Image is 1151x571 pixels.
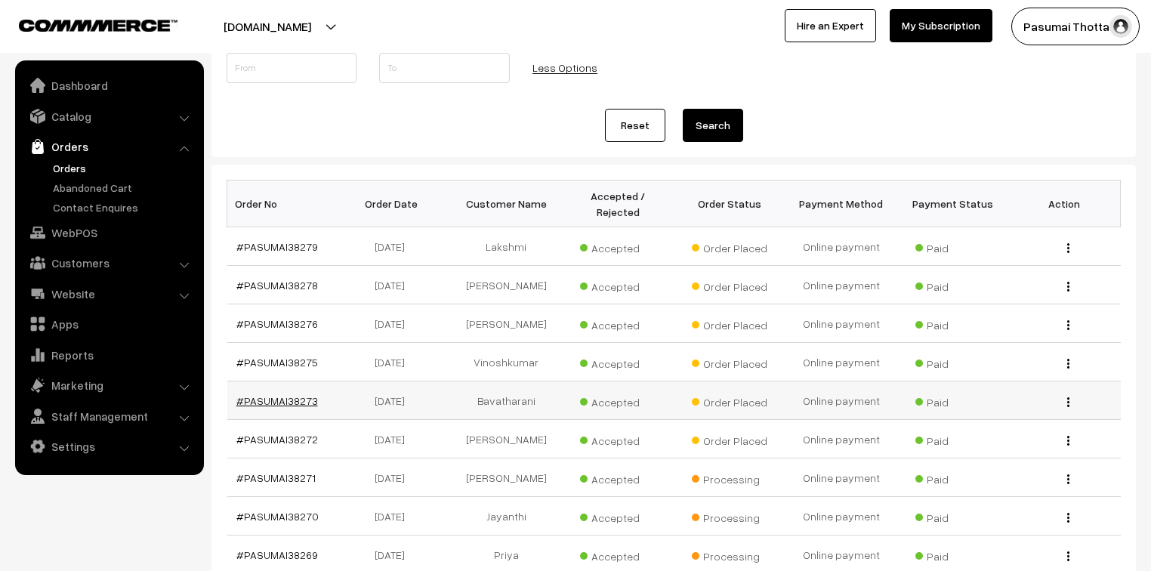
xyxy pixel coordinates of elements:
th: Order No [227,181,339,227]
td: [DATE] [338,304,450,343]
span: Accepted [580,275,656,295]
img: Menu [1067,282,1069,292]
td: Online payment [785,343,897,381]
td: Online payment [785,420,897,458]
span: Accepted [580,506,656,526]
a: Less Options [532,61,597,74]
a: #PASUMAI38272 [236,433,318,446]
a: COMMMERCE [19,15,151,33]
span: Paid [915,352,991,372]
span: Order Placed [692,390,767,410]
a: Contact Enquires [49,199,199,215]
a: #PASUMAI38269 [236,548,318,561]
td: [DATE] [338,497,450,536]
img: user [1109,15,1132,38]
th: Action [1009,181,1121,227]
span: Accepted [580,429,656,449]
a: #PASUMAI38273 [236,394,318,407]
img: Menu [1067,474,1069,484]
button: Pasumai Thotta… [1011,8,1140,45]
span: Paid [915,313,991,333]
td: [DATE] [338,266,450,304]
th: Accepted / Rejected [562,181,674,227]
span: Paid [915,506,991,526]
img: Menu [1067,320,1069,330]
button: Search [683,109,743,142]
a: #PASUMAI38279 [236,240,318,253]
td: Online payment [785,266,897,304]
a: Catalog [19,103,199,130]
a: WebPOS [19,219,199,246]
td: [DATE] [338,343,450,381]
a: #PASUMAI38275 [236,356,318,369]
td: Online payment [785,497,897,536]
td: Lakshmi [450,227,562,266]
span: Order Placed [692,313,767,333]
span: Order Placed [692,352,767,372]
img: Menu [1067,551,1069,561]
span: Accepted [580,545,656,564]
a: Abandoned Cart [49,180,199,196]
a: Reset [605,109,665,142]
td: [DATE] [338,227,450,266]
span: Accepted [580,236,656,256]
a: Website [19,280,199,307]
input: From [227,53,356,83]
span: Order Placed [692,275,767,295]
a: Customers [19,249,199,276]
th: Customer Name [450,181,562,227]
img: Menu [1067,513,1069,523]
a: Orders [19,133,199,160]
th: Order Date [338,181,450,227]
span: Processing [692,468,767,487]
span: Order Placed [692,236,767,256]
input: To [379,53,509,83]
td: [DATE] [338,381,450,420]
span: Processing [692,545,767,564]
img: Menu [1067,436,1069,446]
button: [DOMAIN_NAME] [171,8,364,45]
img: Menu [1067,243,1069,253]
a: Reports [19,341,199,369]
th: Order Status [674,181,785,227]
td: Online payment [785,458,897,497]
td: [DATE] [338,420,450,458]
a: Hire an Expert [785,9,876,42]
th: Payment Status [897,181,1009,227]
span: Accepted [580,313,656,333]
td: [PERSON_NAME] [450,420,562,458]
a: #PASUMAI38276 [236,317,318,330]
span: Paid [915,545,991,564]
a: Orders [49,160,199,176]
td: [PERSON_NAME] [450,304,562,343]
a: #PASUMAI38270 [236,510,319,523]
td: Bavatharani [450,381,562,420]
td: [PERSON_NAME] [450,458,562,497]
td: Online payment [785,381,897,420]
a: My Subscription [890,9,992,42]
a: #PASUMAI38278 [236,279,318,292]
td: [DATE] [338,458,450,497]
td: Jayanthi [450,497,562,536]
a: Staff Management [19,403,199,430]
span: Paid [915,468,991,487]
a: Dashboard [19,72,199,99]
span: Order Placed [692,429,767,449]
img: COMMMERCE [19,20,177,31]
td: [PERSON_NAME] [450,266,562,304]
span: Processing [692,506,767,526]
a: Apps [19,310,199,338]
td: Online payment [785,304,897,343]
img: Menu [1067,359,1069,369]
span: Paid [915,236,991,256]
td: Online payment [785,227,897,266]
img: Menu [1067,397,1069,407]
span: Accepted [580,352,656,372]
span: Paid [915,390,991,410]
span: Paid [915,429,991,449]
span: Paid [915,275,991,295]
a: #PASUMAI38271 [236,471,316,484]
a: Marketing [19,372,199,399]
span: Accepted [580,468,656,487]
a: Settings [19,433,199,460]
